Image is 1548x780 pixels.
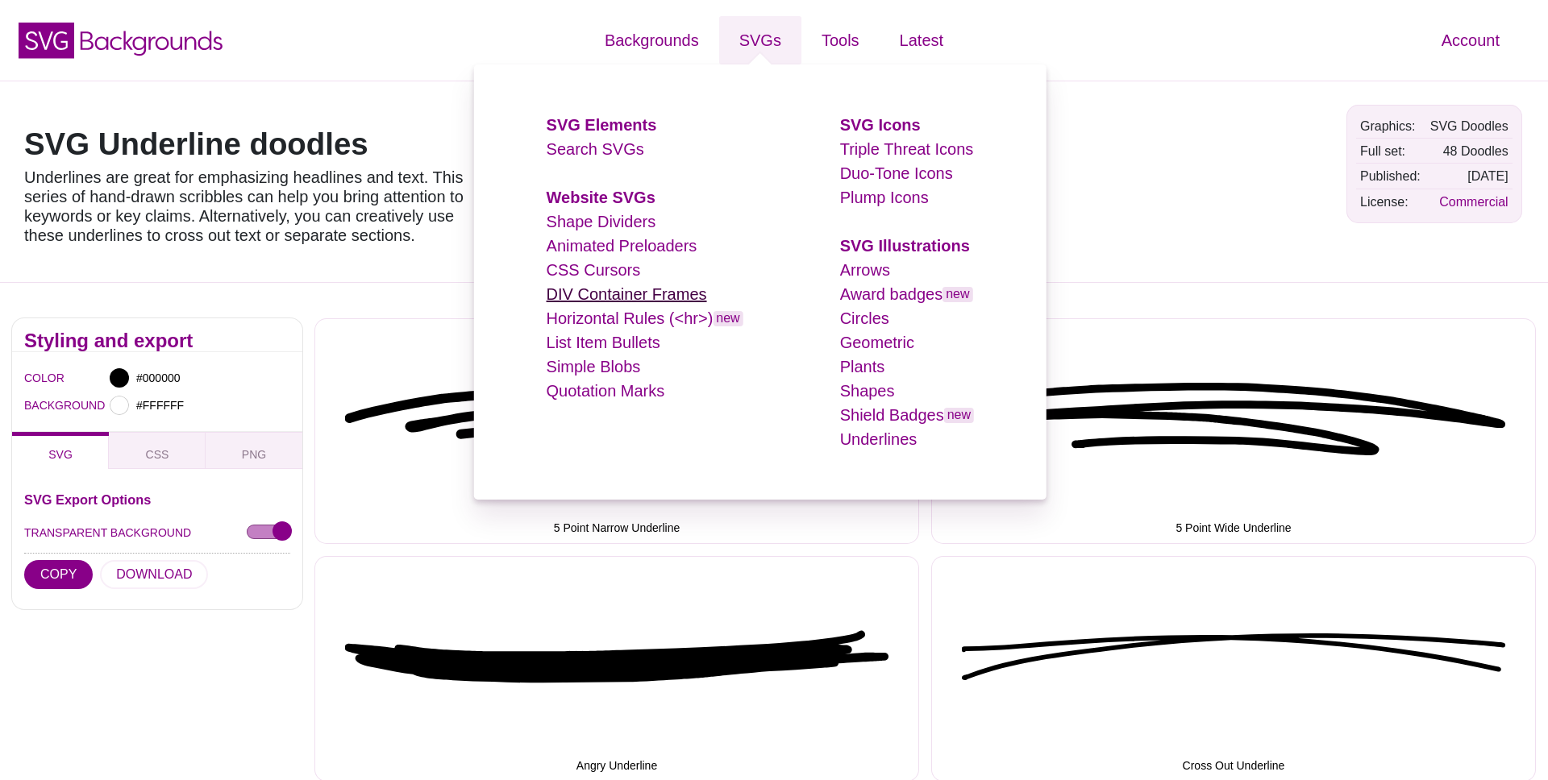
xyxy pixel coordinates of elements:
[146,448,169,461] span: CSS
[547,237,697,255] a: Animated Preloaders
[1356,114,1425,138] td: Graphics:
[585,16,719,64] a: Backgrounds
[1426,139,1513,163] td: 48 Doodles
[840,358,885,375] a: Plants
[547,213,656,230] a: Shape Dividers
[24,493,290,506] h3: SVG Export Options
[24,129,484,160] h1: SVG Underline doodles
[1426,164,1513,188] td: [DATE]
[1421,16,1520,64] a: Account
[840,406,974,424] a: Shield Badgesnew
[943,287,972,302] span: new
[100,560,208,589] button: DOWNLOAD
[840,382,895,400] a: Shapes
[840,116,921,134] a: SVG Icons
[1356,164,1425,188] td: Published:
[840,334,914,351] a: Geometric
[547,358,641,375] a: Simple Blobs
[547,261,641,279] a: CSS Cursors
[931,318,1536,544] button: 5 Point Wide Underline
[719,16,801,64] a: SVGs
[547,334,660,351] a: List Item Bullets
[314,318,919,544] button: 5 Point Narrow Underline
[713,311,743,326] span: new
[840,309,889,327] a: Circles
[840,261,890,279] a: Arrows
[547,189,655,206] a: Website SVGs
[1356,190,1425,214] td: License:
[547,309,743,327] a: Horizontal Rules (<hr>)new
[1439,195,1508,209] a: Commercial
[547,285,707,303] a: DIV Container Frames
[840,189,929,206] a: Plump Icons
[206,432,302,469] button: PNG
[840,285,973,303] a: Award badgesnew
[547,140,644,158] a: Search SVGs
[24,522,191,543] label: TRANSPARENT BACKGROUND
[840,140,974,158] a: Triple Threat Icons
[109,432,206,469] button: CSS
[242,448,266,461] span: PNG
[944,408,974,423] span: new
[24,367,44,388] label: COLOR
[1426,114,1513,138] td: SVG Doodles
[24,334,290,347] h2: Styling and export
[840,164,953,182] a: Duo-Tone Icons
[24,395,44,416] label: BACKGROUND
[1356,139,1425,163] td: Full set:
[547,116,657,134] a: SVG Elements
[801,16,880,64] a: Tools
[24,560,93,589] button: COPY
[880,16,963,64] a: Latest
[840,237,970,255] a: SVG Illustrations
[547,382,665,400] a: Quotation Marks
[840,430,918,448] a: Underlines
[24,168,484,245] p: Underlines are great for emphasizing headlines and text. This series of hand-drawn scribbles can ...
